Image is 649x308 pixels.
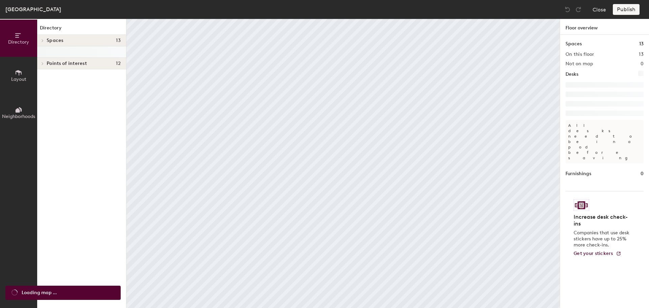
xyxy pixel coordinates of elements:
[639,52,644,57] h2: 13
[574,214,631,227] h4: Increase desk check-ins
[47,38,64,43] span: Spaces
[126,19,560,308] canvas: Map
[574,251,613,256] span: Get your stickers
[566,170,591,177] h1: Furnishings
[11,76,26,82] span: Layout
[8,39,29,45] span: Directory
[574,251,621,257] a: Get your stickers
[22,289,57,297] span: Loading map ...
[566,71,578,78] h1: Desks
[116,61,121,66] span: 12
[37,24,126,35] h1: Directory
[564,6,571,13] img: Undo
[5,5,61,14] div: [GEOGRAPHIC_DATA]
[566,120,644,163] p: All desks need to be in a pod before saving
[593,4,606,15] button: Close
[639,40,644,48] h1: 13
[2,114,35,119] span: Neighborhoods
[641,61,644,67] h2: 0
[574,199,589,211] img: Sticker logo
[566,61,593,67] h2: Not on map
[116,38,121,43] span: 13
[560,19,649,35] h1: Floor overview
[566,40,582,48] h1: Spaces
[575,6,582,13] img: Redo
[47,61,87,66] span: Points of interest
[641,170,644,177] h1: 0
[574,230,631,248] p: Companies that use desk stickers have up to 25% more check-ins.
[566,52,594,57] h2: On this floor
